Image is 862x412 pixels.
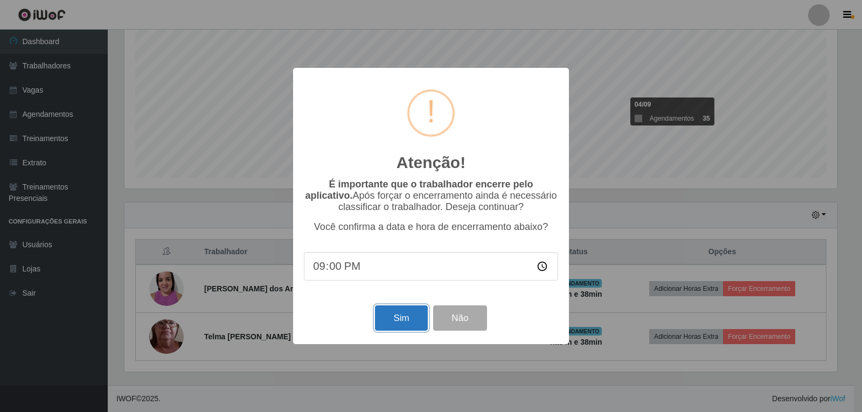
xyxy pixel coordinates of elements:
b: É importante que o trabalhador encerre pelo aplicativo. [305,179,533,201]
button: Não [433,305,486,331]
p: Após forçar o encerramento ainda é necessário classificar o trabalhador. Deseja continuar? [304,179,558,213]
button: Sim [375,305,427,331]
p: Você confirma a data e hora de encerramento abaixo? [304,221,558,233]
h2: Atenção! [397,153,465,172]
